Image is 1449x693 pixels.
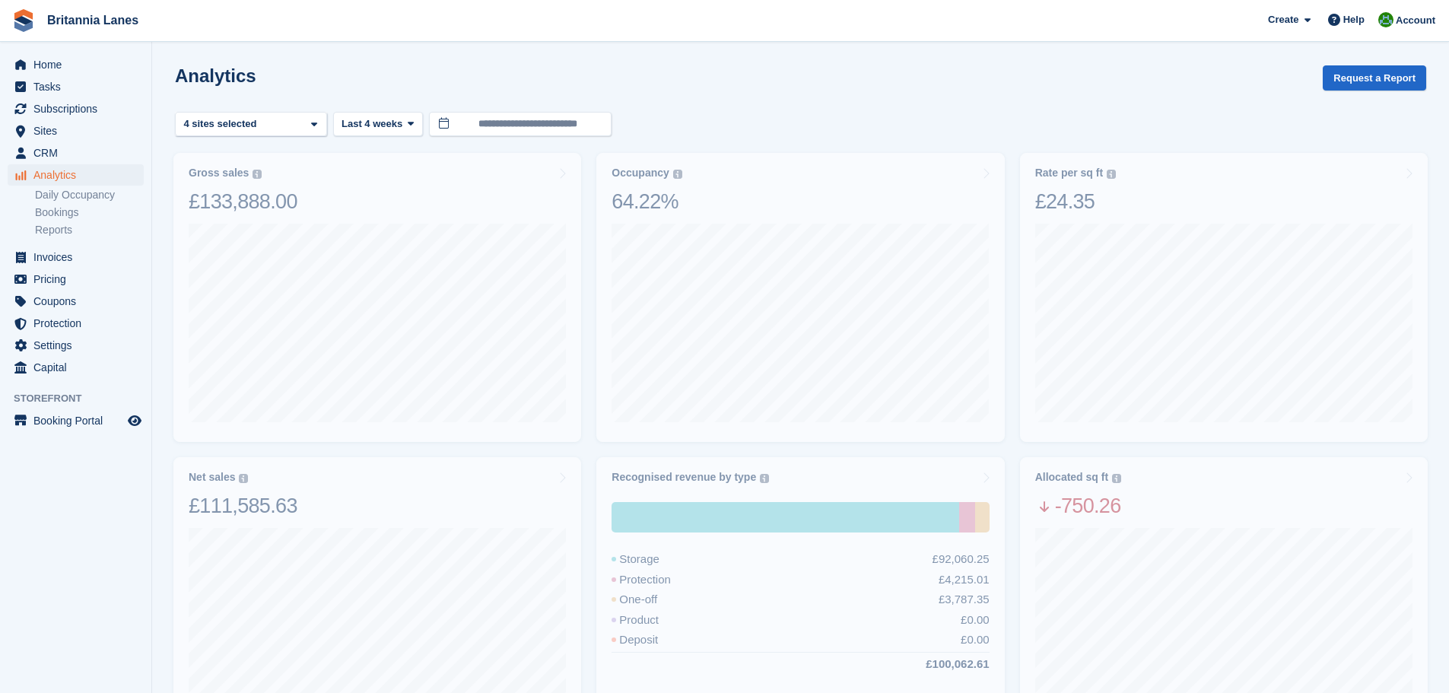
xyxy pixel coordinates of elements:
[14,391,151,406] span: Storefront
[8,142,144,164] a: menu
[33,98,125,119] span: Subscriptions
[1378,12,1393,27] img: Matt Lane
[33,313,125,334] span: Protection
[33,269,125,290] span: Pricing
[33,54,125,75] span: Home
[8,164,144,186] a: menu
[8,357,144,378] a: menu
[33,357,125,378] span: Capital
[35,223,144,237] a: Reports
[33,410,125,431] span: Booking Portal
[1268,12,1298,27] span: Create
[8,246,144,268] a: menu
[35,205,144,220] a: Bookings
[8,98,144,119] a: menu
[8,269,144,290] a: menu
[8,291,144,312] a: menu
[1343,12,1365,27] span: Help
[41,8,145,33] a: Britannia Lanes
[1396,13,1435,28] span: Account
[33,335,125,356] span: Settings
[33,291,125,312] span: Coupons
[12,9,35,32] img: stora-icon-8386f47178a22dfd0bd8f6a31ec36ba5ce8667c1dd55bd0f319d3a0aa187defe.svg
[8,120,144,141] a: menu
[8,335,144,356] a: menu
[8,410,144,431] a: menu
[35,188,144,202] a: Daily Occupancy
[33,142,125,164] span: CRM
[175,65,256,86] h2: Analytics
[1323,65,1426,91] button: Request a Report
[8,54,144,75] a: menu
[126,412,144,430] a: Preview store
[8,76,144,97] a: menu
[33,246,125,268] span: Invoices
[33,76,125,97] span: Tasks
[33,120,125,141] span: Sites
[33,164,125,186] span: Analytics
[8,313,144,334] a: menu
